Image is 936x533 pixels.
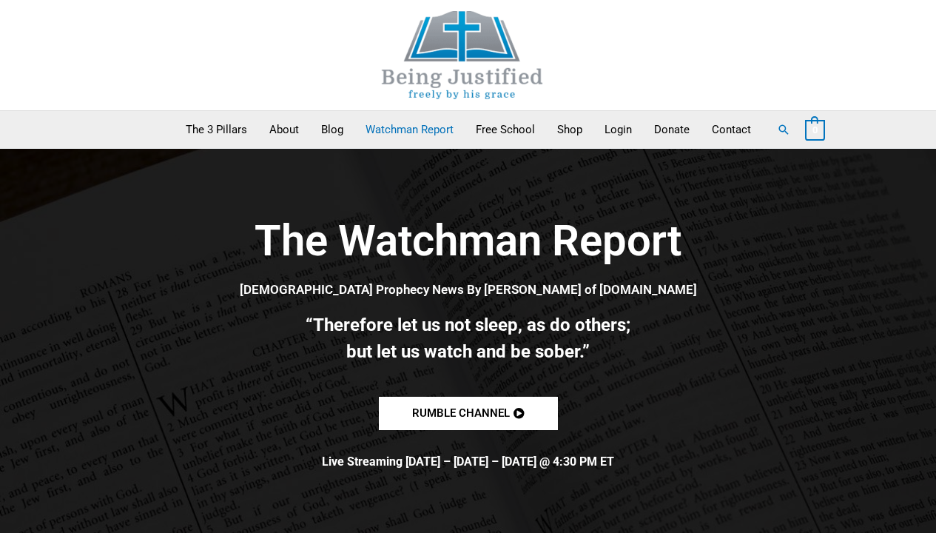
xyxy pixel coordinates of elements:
[175,111,762,148] nav: Primary Site Navigation
[175,111,258,148] a: The 3 Pillars
[158,282,779,297] h4: [DEMOGRAPHIC_DATA] Prophecy News By [PERSON_NAME] of [DOMAIN_NAME]
[306,315,630,335] b: “Therefore let us not sleep, as do others;
[643,111,701,148] a: Donate
[593,111,643,148] a: Login
[322,455,614,469] b: Live Streaming [DATE] – [DATE] – [DATE] @ 4:30 PM ET
[701,111,762,148] a: Contact
[465,111,546,148] a: Free School
[258,111,310,148] a: About
[777,123,790,136] a: Search button
[158,215,779,267] h1: The Watchman Report
[310,111,354,148] a: Blog
[354,111,465,148] a: Watchman Report
[812,124,818,135] span: 0
[346,341,590,362] b: but let us watch and be sober.”
[412,408,510,419] span: Rumble channel
[546,111,593,148] a: Shop
[351,11,573,99] img: Being Justified
[805,123,825,136] a: View Shopping Cart, empty
[379,397,558,430] a: Rumble channel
